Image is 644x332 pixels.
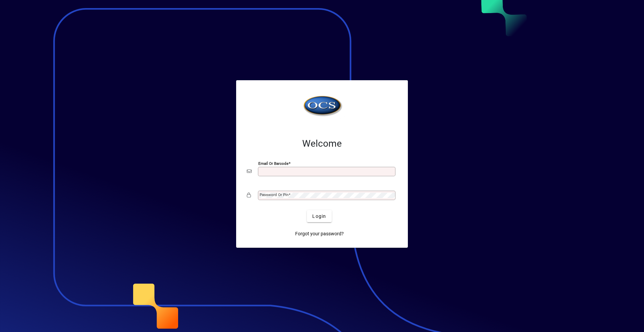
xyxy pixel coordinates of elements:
mat-label: Email or Barcode [258,161,288,166]
mat-label: Password or Pin [260,192,288,197]
button: Login [307,210,331,222]
h2: Welcome [247,138,397,149]
span: Forgot your password? [295,230,344,237]
a: Forgot your password? [292,228,346,240]
span: Login [312,213,326,220]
